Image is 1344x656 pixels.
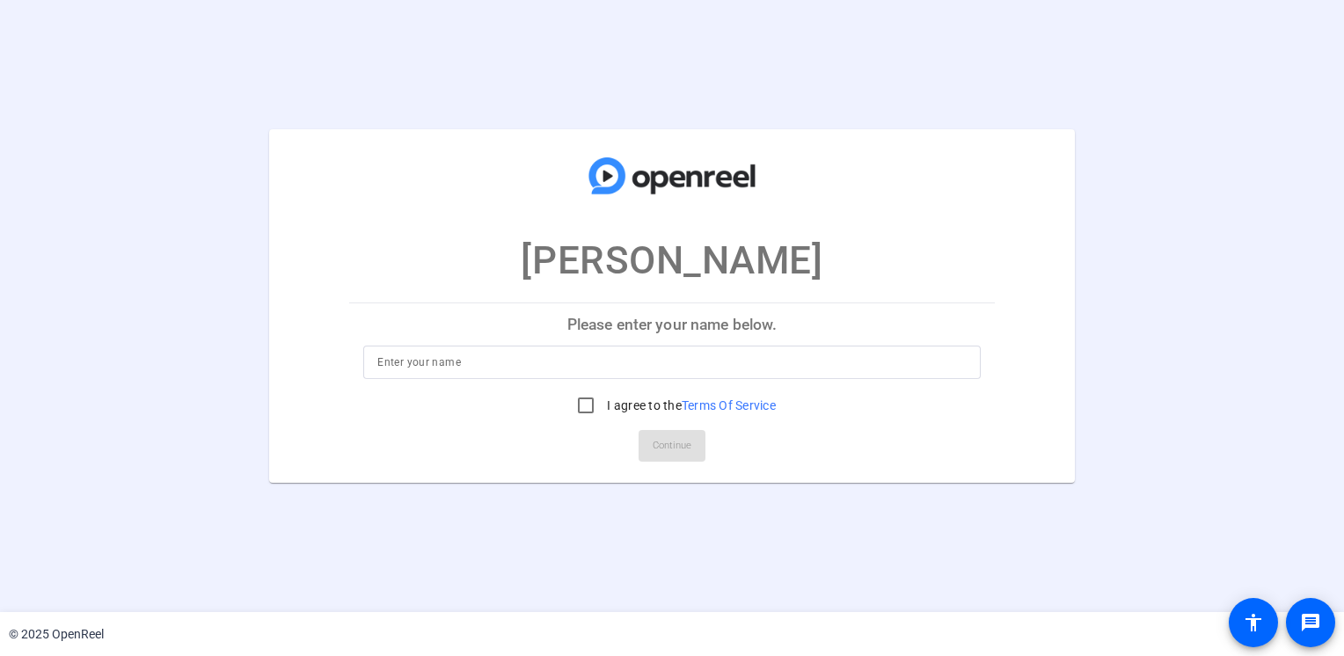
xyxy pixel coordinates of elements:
[584,147,760,205] img: company-logo
[603,397,776,414] label: I agree to the
[377,352,966,373] input: Enter your name
[1300,612,1321,633] mat-icon: message
[349,303,994,346] p: Please enter your name below.
[1243,612,1264,633] mat-icon: accessibility
[682,398,776,412] a: Terms Of Service
[9,625,104,644] div: © 2025 OpenReel
[521,231,822,289] p: [PERSON_NAME]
